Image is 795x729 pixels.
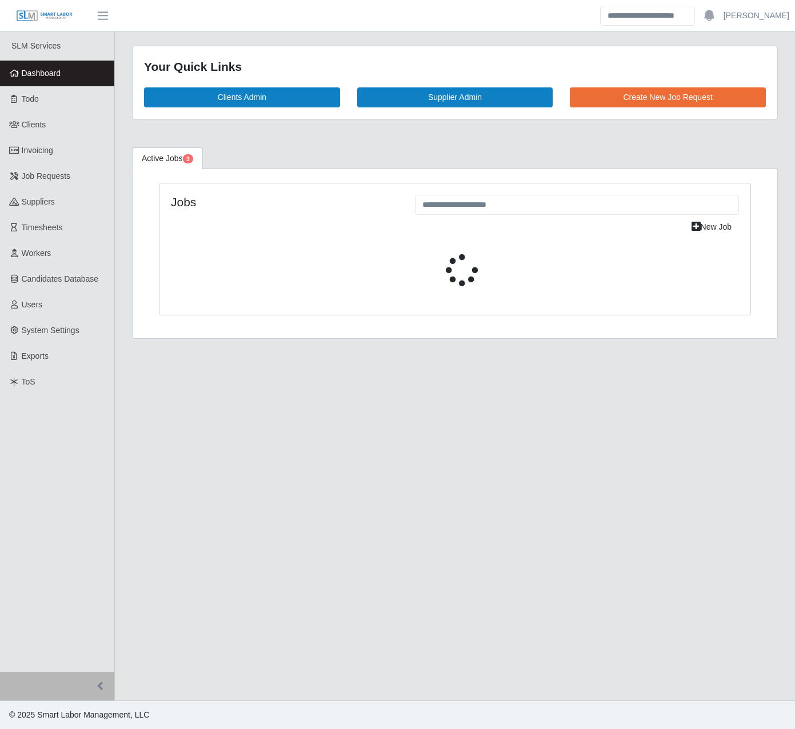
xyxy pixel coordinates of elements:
[11,41,61,50] span: SLM Services
[183,154,193,163] span: Pending Jobs
[724,10,789,22] a: [PERSON_NAME]
[16,10,73,22] img: SLM Logo
[22,146,53,155] span: Invoicing
[144,87,340,107] a: Clients Admin
[171,195,398,209] h4: Jobs
[144,58,766,76] div: Your Quick Links
[22,300,43,309] span: Users
[22,351,49,361] span: Exports
[600,6,695,26] input: Search
[22,377,35,386] span: ToS
[22,120,46,129] span: Clients
[22,171,71,181] span: Job Requests
[9,710,149,719] span: © 2025 Smart Labor Management, LLC
[132,147,203,170] a: Active Jobs
[22,94,39,103] span: Todo
[357,87,553,107] a: Supplier Admin
[22,249,51,258] span: Workers
[22,69,61,78] span: Dashboard
[684,217,739,237] a: New Job
[22,274,99,283] span: Candidates Database
[22,326,79,335] span: System Settings
[570,87,766,107] a: Create New Job Request
[22,197,55,206] span: Suppliers
[22,223,63,232] span: Timesheets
